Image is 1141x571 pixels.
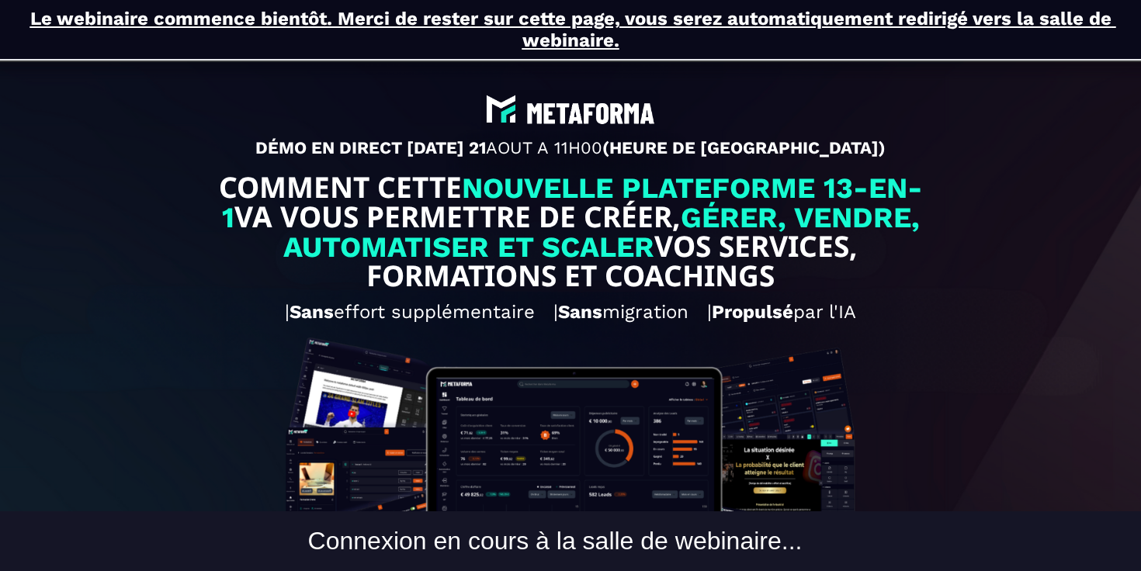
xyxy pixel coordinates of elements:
b: Sans [290,301,334,323]
div: Connexion en cours à la salle de webinaire... [308,527,803,555]
span: AOUT A 11H00 [486,138,602,157]
h2: | effort supplémentaire | migration | par l'IA [12,293,1129,330]
p: DÉMO EN DIRECT [DATE] 21 (HEURE DE [GEOGRAPHIC_DATA]) [12,138,1129,157]
img: abe9e435164421cb06e33ef15842a39e_e5ef653356713f0d7dd3797ab850248d_Capture_d%E2%80%99e%CC%81cran_2... [481,90,660,130]
span: NOUVELLE PLATEFORME 13-EN-1 [222,171,923,234]
u: Le webinaire commence bientôt. Merci de rester sur cette page, vous serez automatiquement redirig... [30,8,1116,51]
b: Sans [558,301,602,323]
span: GÉRER, VENDRE, AUTOMATISER ET SCALER [283,201,928,264]
text: COMMENT CETTE VA VOUS PERMETTRE DE CRÉER, VOS SERVICES, FORMATIONS ET COACHINGS [218,169,922,293]
b: Propulsé [712,301,793,323]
